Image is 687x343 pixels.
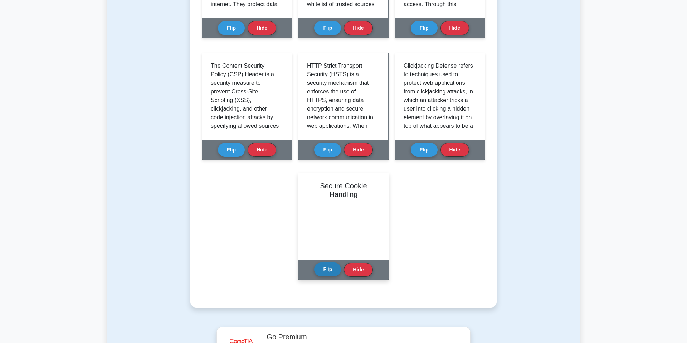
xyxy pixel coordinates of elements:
button: Flip [218,21,245,35]
h2: Secure Cookie Handling [307,182,380,199]
button: Hide [440,21,469,35]
button: Hide [248,143,276,157]
button: Hide [344,143,372,157]
button: Flip [314,21,341,35]
p: The Content Security Policy (CSP) Header is a security measure to prevent Cross-Site Scripting (X... [211,62,281,294]
p: HTTP Strict Transport Security (HSTS) is a security mechanism that enforces the use of HTTPS, ens... [307,62,377,251]
button: Hide [248,21,276,35]
button: Flip [218,143,245,157]
button: Hide [344,263,372,277]
button: Hide [440,143,469,157]
button: Flip [314,262,341,276]
button: Flip [411,143,438,157]
button: Hide [344,21,372,35]
p: Clickjacking Defense refers to techniques used to protect web applications from clickjacking atta... [404,62,473,302]
button: Flip [314,143,341,157]
button: Flip [411,21,438,35]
